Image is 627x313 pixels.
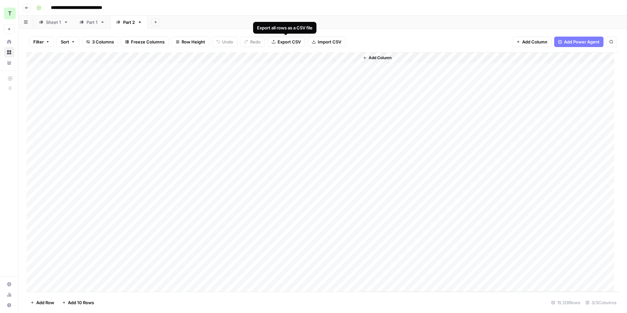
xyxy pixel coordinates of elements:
[92,39,114,45] span: 3 Columns
[4,279,14,289] a: Settings
[512,37,552,47] button: Add Column
[4,58,14,68] a: Your Data
[267,37,305,47] button: Export CSV
[171,37,209,47] button: Row Height
[4,300,14,310] button: Help + Support
[250,39,261,45] span: Redo
[56,37,79,47] button: Sort
[564,39,600,45] span: Add Power Agent
[68,299,94,306] span: Add 10 Rows
[4,289,14,300] a: Usage
[318,39,341,45] span: Import CSV
[4,47,14,58] a: Browse
[61,39,69,45] span: Sort
[8,9,11,17] span: T
[554,37,603,47] button: Add Power Agent
[257,25,313,31] div: Export all rows as a CSV file
[87,19,98,25] div: Part 1
[4,5,14,22] button: Workspace: TY SEO Team
[74,16,110,29] a: Part 1
[583,297,619,308] div: 3/3 Columns
[360,54,394,62] button: Add Column
[278,39,301,45] span: Export CSV
[29,37,54,47] button: Filter
[58,297,98,308] button: Add 10 Rows
[26,297,58,308] button: Add Row
[82,37,118,47] button: 3 Columns
[110,16,148,29] a: Part 2
[4,37,14,47] a: Home
[121,37,169,47] button: Freeze Columns
[33,39,44,45] span: Filter
[549,297,583,308] div: 15,128 Rows
[212,37,237,47] button: Undo
[33,16,74,29] a: Sheet 1
[369,55,392,61] span: Add Column
[240,37,265,47] button: Redo
[522,39,547,45] span: Add Column
[131,39,165,45] span: Freeze Columns
[46,19,61,25] div: Sheet 1
[182,39,205,45] span: Row Height
[36,299,54,306] span: Add Row
[222,39,233,45] span: Undo
[123,19,135,25] div: Part 2
[308,37,346,47] button: Import CSV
